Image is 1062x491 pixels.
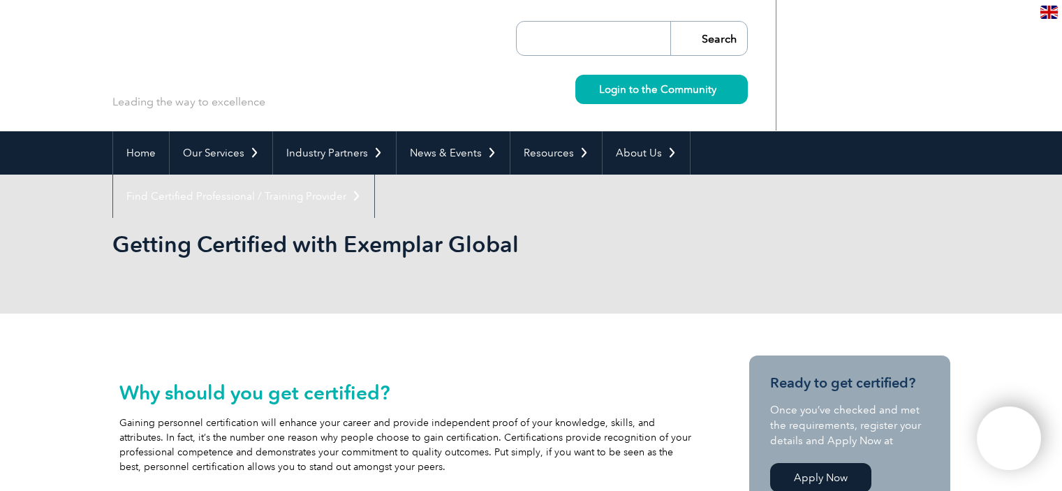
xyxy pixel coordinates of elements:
[1040,6,1058,19] img: en
[603,131,690,175] a: About Us
[770,374,929,392] h3: Ready to get certified?
[273,131,396,175] a: Industry Partners
[991,421,1026,456] img: svg+xml;nitro-empty-id=MTEzNDoxMTY=-1;base64,PHN2ZyB2aWV3Qm94PSIwIDAgNDAwIDQwMCIgd2lkdGg9IjQwMCIg...
[119,381,692,404] h2: Why should you get certified?
[113,175,374,218] a: Find Certified Professional / Training Provider
[397,131,510,175] a: News & Events
[170,131,272,175] a: Our Services
[112,230,649,258] h1: Getting Certified with Exemplar Global
[770,402,929,448] p: Once you’ve checked and met the requirements, register your details and Apply Now at
[670,22,747,55] input: Search
[716,85,724,93] img: svg+xml;nitro-empty-id=MzYyOjIyMw==-1;base64,PHN2ZyB2aWV3Qm94PSIwIDAgMTEgMTEiIHdpZHRoPSIxMSIgaGVp...
[112,94,265,110] p: Leading the way to excellence
[510,131,602,175] a: Resources
[575,75,748,104] a: Login to the Community
[113,131,169,175] a: Home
